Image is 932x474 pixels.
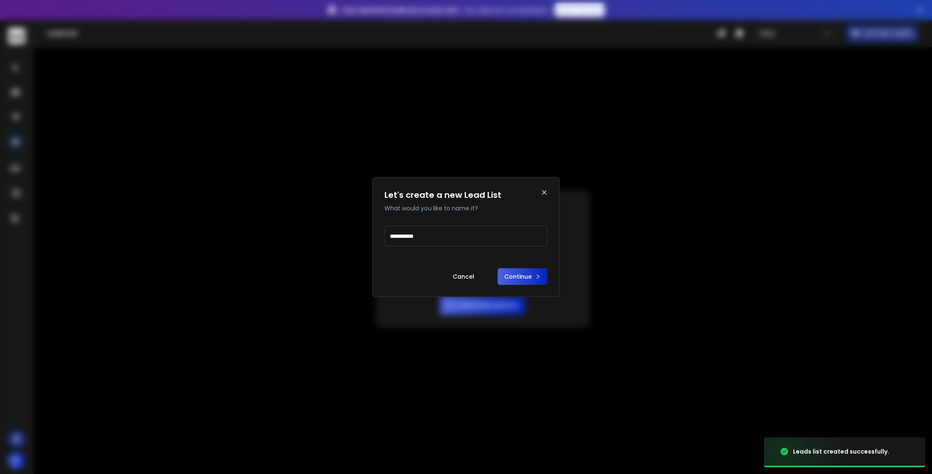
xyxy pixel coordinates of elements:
[446,268,481,285] button: Cancel
[793,447,889,456] div: Leads list created successfully.
[498,268,548,285] button: Continue
[384,189,501,201] h1: Let's create a new Lead List
[384,204,501,212] p: What would you like to name it?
